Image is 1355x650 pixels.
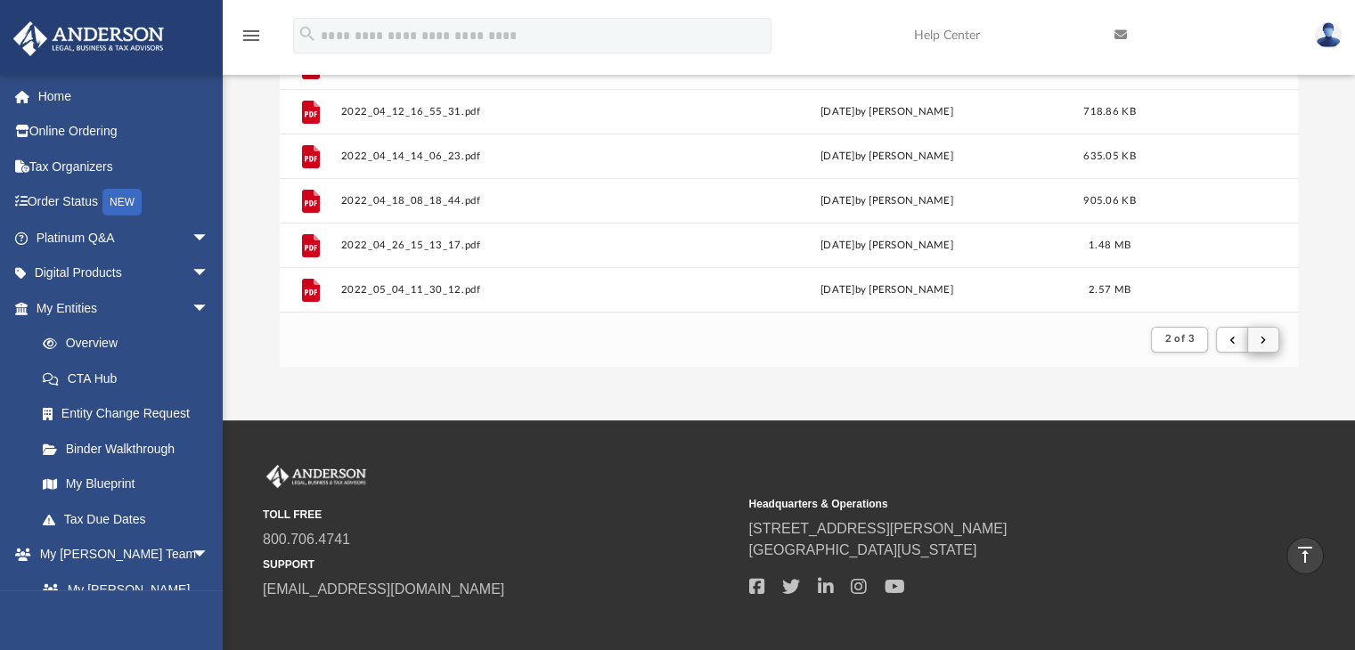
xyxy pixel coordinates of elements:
[298,24,317,44] i: search
[748,521,1007,536] a: [STREET_ADDRESS][PERSON_NAME]
[25,572,218,629] a: My [PERSON_NAME] Team
[1083,196,1135,206] span: 905.06 KB
[1089,240,1131,250] span: 1.48 MB
[12,290,236,326] a: My Entitiesarrow_drop_down
[241,25,262,46] i: menu
[1286,537,1324,574] a: vertical_align_top
[25,467,227,502] a: My Blueprint
[25,361,236,396] a: CTA Hub
[25,326,236,362] a: Overview
[192,220,227,256] span: arrow_drop_down
[1151,327,1207,352] button: 2 of 3
[340,240,699,251] button: 2022_04_26_15_13_17.pdf
[748,496,1221,512] small: Headquarters & Operations
[25,431,236,467] a: Binder Walkthrough
[1164,334,1194,344] span: 2 of 3
[25,501,236,537] a: Tax Due Dates
[263,507,736,523] small: TOLL FREE
[192,256,227,292] span: arrow_drop_down
[12,78,236,114] a: Home
[707,104,1066,120] div: [DATE] by [PERSON_NAME]
[12,184,236,221] a: Order StatusNEW
[12,114,236,150] a: Online Ordering
[340,106,699,118] button: 2022_04_12_16_55_31.pdf
[102,189,142,215] div: NEW
[340,195,699,207] button: 2022_04_18_08_18_44.pdf
[1315,22,1342,48] img: User Pic
[263,581,504,597] a: [EMAIL_ADDRESS][DOMAIN_NAME]
[340,150,699,162] button: 2022_04_14_14_06_23.pdf
[1083,107,1135,117] span: 718.86 KB
[1089,285,1131,295] span: 2.57 MB
[192,290,227,327] span: arrow_drop_down
[263,532,350,547] a: 800.706.4741
[707,282,1066,298] div: [DATE] by [PERSON_NAME]
[748,542,976,557] a: [GEOGRAPHIC_DATA][US_STATE]
[1294,544,1316,565] i: vertical_align_top
[12,149,236,184] a: Tax Organizers
[707,238,1066,254] div: [DATE] by [PERSON_NAME]
[192,537,227,573] span: arrow_drop_down
[8,21,169,56] img: Anderson Advisors Platinum Portal
[12,220,236,256] a: Platinum Q&Aarrow_drop_down
[12,256,236,291] a: Digital Productsarrow_drop_down
[707,149,1066,165] div: [DATE] by [PERSON_NAME]
[263,557,736,573] small: SUPPORT
[707,193,1066,209] div: [DATE] by [PERSON_NAME]
[241,34,262,46] a: menu
[12,537,227,573] a: My [PERSON_NAME] Teamarrow_drop_down
[25,396,236,432] a: Entity Change Request
[340,284,699,296] button: 2022_05_04_11_30_12.pdf
[263,465,370,488] img: Anderson Advisors Platinum Portal
[1083,151,1135,161] span: 635.05 KB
